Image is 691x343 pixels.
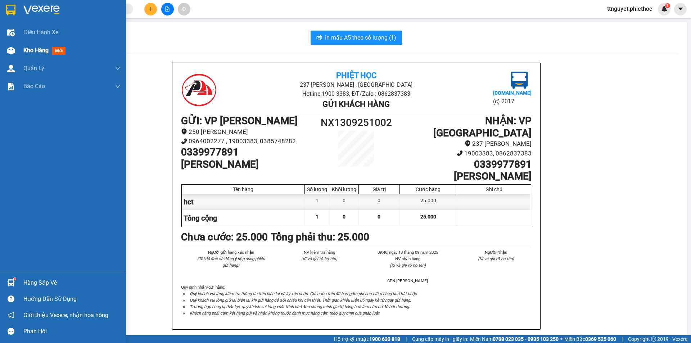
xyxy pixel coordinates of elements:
[311,31,402,45] button: printerIn mẫu A5 theo số lượng (1)
[433,115,532,139] b: NHẬN : VP [GEOGRAPHIC_DATA]
[305,194,330,210] div: 1
[493,336,559,342] strong: 0708 023 035 - 0935 103 250
[182,194,305,210] div: hct
[181,136,312,146] li: 0964002277 , 19003383, 0385748282
[197,256,265,268] i: (Tôi đã đọc và đồng ý nộp dung phiếu gửi hàng)
[181,6,186,12] span: aim
[372,277,443,284] li: CPN.[PERSON_NAME]
[23,82,45,91] span: Báo cáo
[184,186,303,192] div: Tên hàng
[400,149,532,158] li: 19003383, 0862837383
[336,71,376,80] b: Phiệt Học
[148,6,153,12] span: plus
[23,326,121,337] div: Phản hồi
[665,3,670,8] sup: 1
[674,3,687,15] button: caret-down
[465,140,471,146] span: environment
[390,263,426,268] i: (Kí và ghi rõ họ tên)
[372,249,443,256] li: 09:46, ngày 13 tháng 09 năm 2025
[372,256,443,262] li: NV nhận hàng
[181,231,268,243] b: Chưa cước : 25.000
[406,335,407,343] span: |
[181,127,312,137] li: 250 [PERSON_NAME]
[666,3,669,8] span: 1
[7,279,15,286] img: warehouse-icon
[601,4,658,13] span: ttnguyet.phiethoc
[23,311,108,320] span: Giới thiệu Vexere, nhận hoa hồng
[402,186,455,192] div: Cước hàng
[677,6,684,12] span: caret-down
[8,312,14,319] span: notification
[334,335,400,343] span: Hỗ trợ kỹ thuật:
[378,214,380,220] span: 0
[511,72,528,89] img: logo.jpg
[181,115,298,127] b: GỬI : VP [PERSON_NAME]
[23,294,121,304] div: Hướng dẫn sử dụng
[181,146,312,158] h1: 0339977891
[178,3,190,15] button: aim
[661,6,668,12] img: icon-new-feature
[195,249,267,256] li: Người gửi hàng xác nhận
[23,28,58,37] span: Điều hành xe
[307,186,328,192] div: Số lượng
[181,128,187,135] span: environment
[7,47,15,54] img: warehouse-icon
[23,277,121,288] div: Hàng sắp về
[239,89,473,98] li: Hotline: 1900 3383, ĐT/Zalo : 0862837383
[284,249,355,256] li: NV kiểm tra hàng
[493,90,532,96] b: [DOMAIN_NAME]
[190,298,411,303] i: Quý khách vui lòng giữ lại biên lai khi gửi hàng để đối chiếu khi cần thiết. Thời gian khiếu kiện...
[400,194,457,210] div: 25.000
[478,256,514,261] i: (Kí và ghi rõ họ tên)
[165,6,170,12] span: file-add
[493,97,532,106] li: (c) 2017
[412,335,468,343] span: Cung cấp máy in - giấy in:
[115,66,121,71] span: down
[8,295,14,302] span: question-circle
[325,33,396,42] span: In mẫu A5 theo số lượng (1)
[361,186,398,192] div: Giá trị
[359,194,400,210] div: 0
[181,284,532,316] div: Quy định nhận/gửi hàng :
[470,335,559,343] span: Miền Nam
[190,304,410,309] i: Trường hợp hàng bị thất lạc, quý khách vui lòng xuất trình hoá đơn chứng minh giá trị hàng hoá là...
[316,35,322,41] span: printer
[181,72,217,108] img: logo.jpg
[400,139,532,149] li: 237 [PERSON_NAME]
[190,311,379,316] i: Khách hàng phải cam kết hàng gửi và nhận không thuộc danh mục hàng cấm theo quy định của pháp luật
[560,338,563,340] span: ⚪️
[239,80,473,89] li: 237 [PERSON_NAME] , [GEOGRAPHIC_DATA]
[161,3,174,15] button: file-add
[7,29,15,36] img: warehouse-icon
[301,256,337,261] i: (Kí và ghi rõ họ tên)
[312,115,400,131] h1: NX1309251002
[8,328,14,335] span: message
[622,335,623,343] span: |
[115,84,121,89] span: down
[14,278,16,280] sup: 1
[459,186,529,192] div: Ghi chú
[181,158,312,171] h1: [PERSON_NAME]
[190,291,418,296] i: Quý khách vui lòng kiểm tra thông tin trên biên lai và ký xác nhận. Giá cước trên đã bao gồm phí ...
[400,158,532,171] h1: 0339977891
[184,214,217,222] span: Tổng cộng
[651,337,656,342] span: copyright
[144,3,157,15] button: plus
[330,194,359,210] div: 0
[7,65,15,72] img: warehouse-icon
[332,186,357,192] div: Khối lượng
[400,170,532,182] h1: [PERSON_NAME]
[7,83,15,90] img: solution-icon
[564,335,616,343] span: Miền Bắc
[23,47,49,54] span: Kho hàng
[585,336,616,342] strong: 0369 525 060
[369,336,400,342] strong: 1900 633 818
[271,231,369,243] b: Tổng phải thu: 25.000
[6,5,15,15] img: logo-vxr
[322,100,390,109] b: Gửi khách hàng
[461,249,532,256] li: Người Nhận
[316,214,319,220] span: 1
[457,150,463,156] span: phone
[420,214,436,220] span: 25.000
[23,64,44,73] span: Quản Lý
